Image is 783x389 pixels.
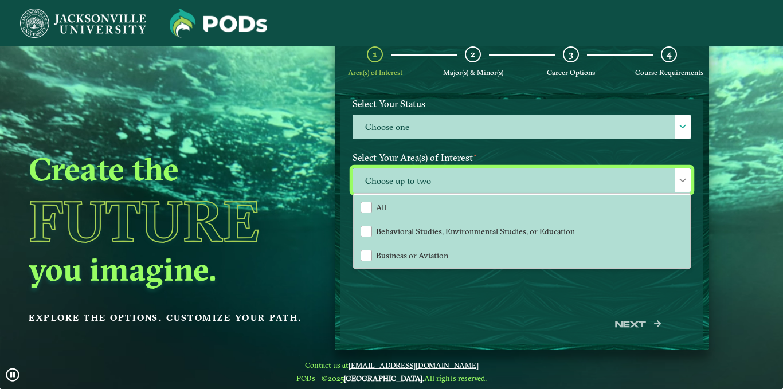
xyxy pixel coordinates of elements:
span: All [376,202,386,213]
span: Area(s) of Interest [348,68,402,77]
p: Maximum 2 selections are allowed [353,196,691,207]
span: Behavioral Studies, Environmental Studies, or Education [376,226,575,237]
sup: ⋆ [473,151,477,159]
label: Select Your Area(s) of Interest [344,147,700,168]
h1: Future [29,193,308,249]
a: [EMAIL_ADDRESS][DOMAIN_NAME] [349,360,479,370]
li: All [354,195,690,219]
img: Jacksonville University logo [20,9,146,38]
span: Business or Aviation [376,250,448,261]
h2: Create the [29,149,308,189]
label: Choose one [353,115,691,140]
img: Jacksonville University logo [170,9,267,38]
label: Select Your Status [344,93,700,115]
label: Enter your email below to receive a summary of the POD that you create. [344,214,700,235]
span: Contact us at [296,360,487,370]
sup: ⋆ [353,194,357,202]
span: PODs - ©2025 All rights reserved. [296,374,487,383]
span: 3 [569,49,573,60]
span: 2 [471,49,475,60]
li: Behavioral Studies, Environmental Studies, or Education [354,219,690,243]
button: Next [581,313,695,336]
a: [GEOGRAPHIC_DATA]. [344,374,424,383]
span: 1 [373,49,377,60]
h2: you imagine. [29,249,308,289]
li: Fine Arts or Humanities [354,267,690,291]
span: Course Requirements [635,68,703,77]
span: Career Options [547,68,595,77]
span: Choose up to two [353,168,691,193]
input: Enter your email [353,235,691,260]
li: Business or Aviation [354,243,690,267]
span: Major(s) & Minor(s) [443,68,503,77]
span: 4 [667,49,671,60]
p: Explore the options. Customize your path. [29,309,308,327]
